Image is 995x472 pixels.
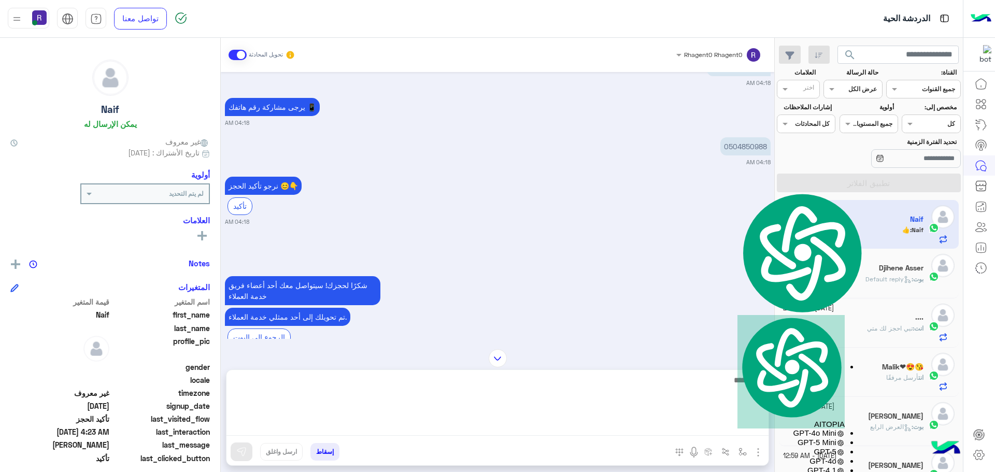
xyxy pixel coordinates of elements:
span: search [844,49,856,61]
span: انت [918,374,923,381]
p: 1/10/2025, 4:18 AM [720,137,771,155]
span: first_name [111,309,210,320]
img: defaultAdmin.png [93,60,128,95]
b: : [912,423,923,431]
span: profile_pic [111,336,210,360]
div: GPT-4o [737,456,845,466]
button: ارسل واغلق [260,443,303,461]
span: last_name [111,323,210,334]
img: defaultAdmin.png [931,254,955,277]
span: الرياض النسيم [10,439,109,450]
h5: راشد [868,461,923,470]
small: 04:18 AM [225,218,249,226]
label: العلامات [778,68,816,77]
img: Logo [971,8,991,30]
span: تأكيد الحجز [10,413,109,424]
img: tab [90,13,102,25]
img: WhatsApp [929,370,939,381]
b: : [912,275,923,283]
small: 04:18 AM [746,158,771,166]
span: last_message [111,439,210,450]
img: logo.svg [737,315,845,419]
img: gpt-black.svg [836,430,845,438]
h6: المتغيرات [178,282,210,292]
div: تأكيد [228,197,252,214]
div: GPT-5 Mini [737,438,845,447]
img: WhatsApp [929,321,939,332]
img: add [11,260,20,269]
small: تحويل المحادثة [249,51,283,59]
label: مخصص إلى: [903,103,957,112]
label: أولوية [841,103,894,112]
h5: Naif [101,104,119,116]
span: null [10,375,109,385]
span: العرض الرابع [870,423,912,431]
img: defaultAdmin.png [931,304,955,327]
div: GPT-4o Mini [737,428,845,438]
button: create order [700,443,717,460]
label: إشارات الملاحظات [778,103,831,112]
img: logo.svg [737,191,865,315]
p: الدردشة الحية [883,12,930,26]
img: defaultAdmin.png [83,336,109,362]
img: defaultAdmin.png [931,353,955,376]
a: تواصل معنا [114,8,167,30]
p: 1/10/2025, 4:18 AM [225,276,380,305]
h6: العلامات [10,216,210,225]
img: scroll [489,349,507,367]
button: search [837,46,863,68]
span: last_clicked_button [111,453,210,464]
p: 1/10/2025, 4:18 AM [225,177,302,195]
img: send voice note [688,446,700,459]
span: timezone [111,388,210,398]
img: gpt-black.svg [836,448,845,456]
img: 322853014244696 [973,45,991,64]
span: بوت [913,423,923,431]
div: الرجوع الى البوت [228,328,291,346]
small: 04:18 AM [225,119,249,127]
b: لم يتم التحديد [169,190,204,197]
div: AITOPIA [737,315,845,428]
span: Naif [10,309,109,320]
span: locale [111,375,210,385]
label: حالة الرسالة [825,68,878,77]
button: تطبيق الفلاتر [777,174,961,192]
p: 1/10/2025, 4:18 AM [225,308,350,326]
span: last_visited_flow [111,413,210,424]
img: spinner [175,12,187,24]
h5: عبدالرحمن العنزي [868,412,923,421]
span: last_interaction [111,426,210,437]
h5: .... [915,313,923,322]
span: غير معروف [10,388,109,398]
h5: Djihene Asser [879,264,923,273]
span: غير معروف [165,136,210,147]
img: make a call [675,448,684,456]
img: send message [236,447,247,457]
img: profile [10,12,23,25]
span: 2025-10-01T01:23:15.661Z [10,426,109,437]
span: gender [111,362,210,373]
img: hulul-logo.png [928,431,964,467]
label: تحديد الفترة الزمنية [841,137,957,147]
h5: Malik❤😍😘 [882,363,923,371]
span: بوت [913,275,923,283]
span: signup_date [111,401,210,411]
button: select flow [734,443,751,460]
img: WhatsApp [929,271,939,282]
span: تبي احجز لك متي [867,324,913,332]
button: Trigger scenario [717,443,734,460]
span: انت [914,324,923,332]
div: GPT-5 [737,447,845,456]
span: قيمة المتغير [10,296,109,307]
span: تأكيد [10,453,109,464]
img: defaultAdmin.png [931,402,955,425]
img: tab [62,13,74,25]
span: null [10,362,109,373]
div: اختر [803,83,816,95]
h6: Notes [189,259,210,268]
img: create order [704,448,713,456]
b: : [913,324,923,332]
span: Default reply [865,275,912,283]
small: 04:18 AM [746,79,771,87]
span: اسم المتغير [111,296,210,307]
